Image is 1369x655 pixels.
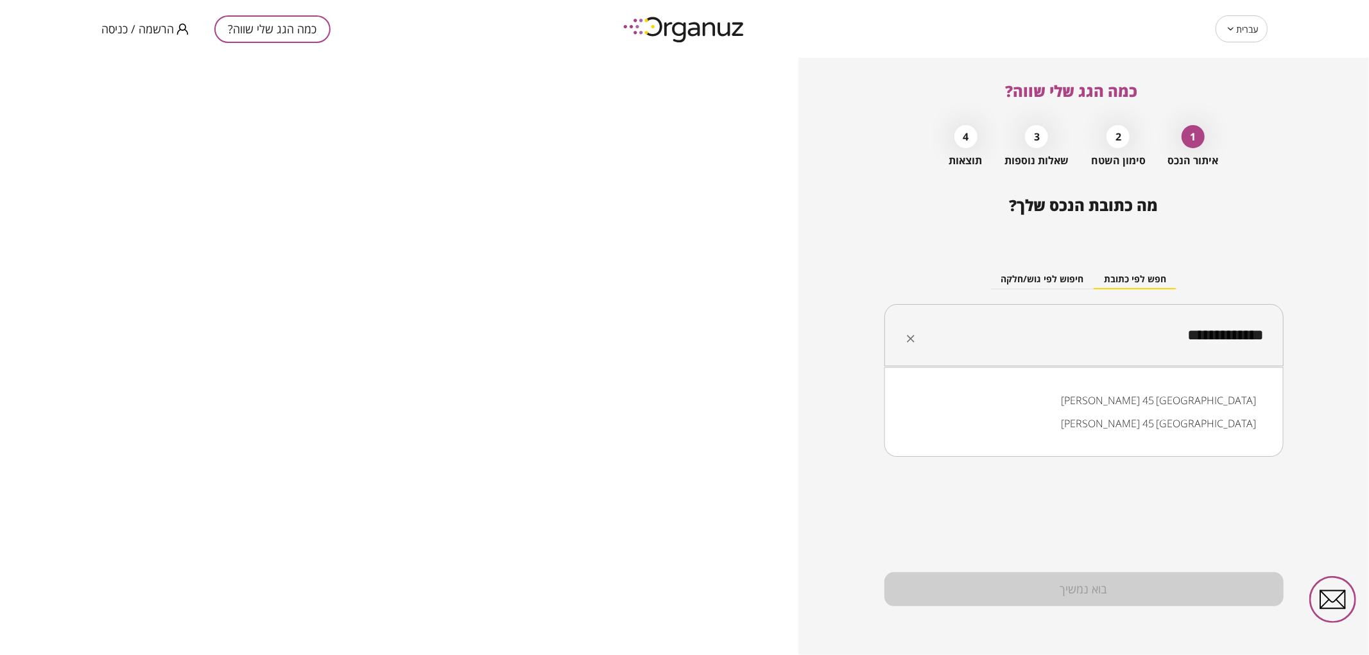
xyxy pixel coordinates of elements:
[214,15,331,43] button: כמה הגג שלי שווה?
[1091,155,1146,167] span: סימון השטח
[1094,270,1177,289] button: חפש לפי כתובת
[1006,80,1138,101] span: כמה הגג שלי שווה?
[949,155,983,167] span: תוצאות
[1004,155,1069,167] span: שאלות נוספות
[901,412,1267,435] li: [PERSON_NAME] 45 [GEOGRAPHIC_DATA]
[614,12,755,47] img: logo
[991,270,1094,289] button: חיפוש לפי גוש/חלקה
[1025,125,1048,148] div: 3
[101,21,189,37] button: הרשמה / כניסה
[1216,11,1268,47] div: עברית
[954,125,977,148] div: 4
[1010,194,1158,216] span: מה כתובת הנכס שלך?
[902,330,920,348] button: Clear
[1182,125,1205,148] div: 1
[1106,125,1130,148] div: 2
[101,22,174,35] span: הרשמה / כניסה
[901,389,1267,412] li: [PERSON_NAME] 45 [GEOGRAPHIC_DATA]
[1168,155,1219,167] span: איתור הנכס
